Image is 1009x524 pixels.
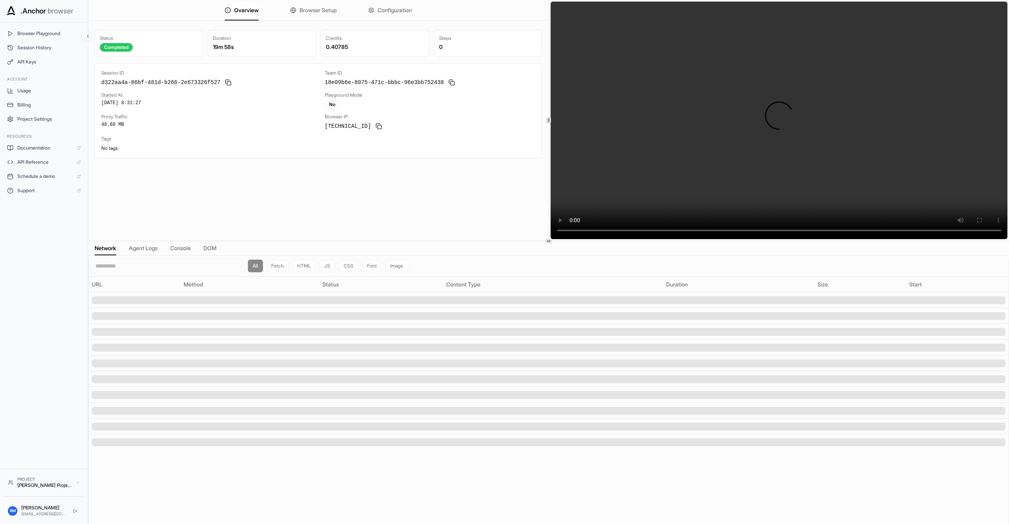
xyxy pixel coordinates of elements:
[666,281,811,288] div: Duration
[3,156,85,168] a: API Reference
[184,281,316,288] div: Method
[21,505,67,511] div: [PERSON_NAME]
[326,35,424,41] div: Credits
[17,145,73,151] span: Documentation
[325,122,371,130] span: [TECHNICAL_ID]
[92,281,177,288] div: URL
[3,113,85,125] button: Project Settings
[101,145,118,151] span: No tags
[7,133,81,139] h3: Resources
[3,142,85,154] a: Documentation
[17,116,81,122] span: Project Settings
[10,508,16,514] span: RM
[817,281,903,288] div: Size
[325,70,536,76] div: Team ID
[101,114,312,120] div: Proxy Traffic
[101,136,536,142] div: Tags
[101,79,220,86] span: d322aa4a-86bf-481d-b266-2e673326f527
[101,122,312,128] div: 48.80 MB
[100,43,133,52] div: Completed
[101,92,312,98] div: Started At
[170,244,191,252] span: Console
[213,43,311,51] div: 19m 58s
[95,244,116,252] span: Network
[325,79,444,86] span: 18e09b6e-8075-471c-bbbc-96e3bb752438
[101,100,312,106] div: [DATE] 8:31:27
[3,41,85,54] button: Session History
[5,5,17,17] img: Anchor Icon
[17,30,81,37] span: Browser Playground
[439,35,537,41] div: Steps
[325,100,340,109] div: No
[17,482,71,488] div: [PERSON_NAME] Project
[17,173,73,180] span: Schedule a demo
[909,281,1005,288] div: Start
[325,92,536,98] div: Playground Mode
[3,99,85,111] button: Billing
[17,45,81,51] span: Session History
[203,244,216,252] span: DOM
[3,27,85,40] button: Browser Playground
[20,6,46,17] span: .Anchor
[439,43,537,51] div: 0
[17,476,71,482] div: Project
[300,6,337,14] span: Browser Setup
[322,281,440,288] div: Status
[48,6,73,17] span: browser
[17,159,73,165] span: API Reference
[83,32,93,41] button: Collapse sidebar
[17,187,73,194] span: Support
[213,35,311,41] div: Duration
[3,170,85,183] a: Schedule a demo
[17,59,81,65] span: API Keys
[129,244,158,252] span: Agent Logs
[234,6,259,14] span: Overview
[7,76,81,82] h3: Account
[326,43,424,51] div: 0.40785
[3,56,85,68] button: API Keys
[17,102,81,108] span: Billing
[101,70,312,76] div: Session ID
[378,6,412,14] span: Configuration
[71,506,80,516] button: Logout
[17,88,81,94] span: Usage
[446,281,660,288] div: Content Type
[4,473,84,492] button: Project[PERSON_NAME] Project
[325,114,536,120] div: Browser IP
[3,184,85,197] a: Support
[100,35,198,41] div: Status
[3,84,85,97] button: Usage
[21,511,67,517] div: [EMAIL_ADDRESS][DOMAIN_NAME]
